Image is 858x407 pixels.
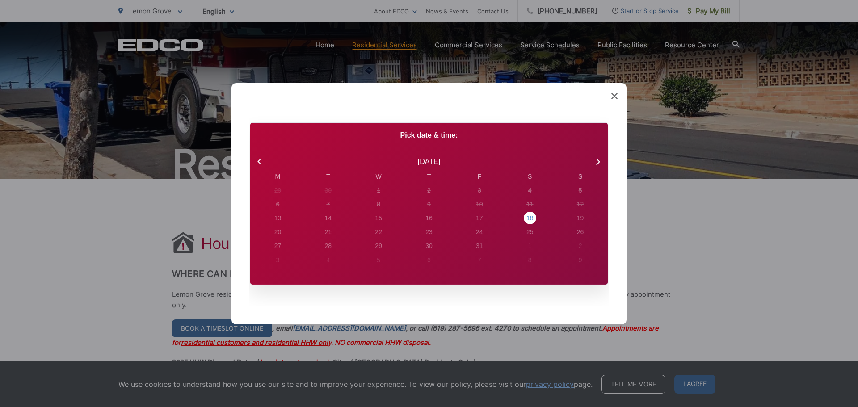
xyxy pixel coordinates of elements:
div: 9 [579,255,582,264]
div: 27 [274,241,282,251]
div: 31 [476,241,483,251]
div: 9 [427,200,431,209]
div: M [252,172,303,181]
div: 8 [377,200,380,209]
div: 13 [274,214,282,223]
div: 10 [476,200,483,209]
div: 30 [425,241,433,251]
div: 12 [577,200,584,209]
div: 16 [425,214,433,223]
div: 28 [324,241,332,251]
div: 25 [526,227,534,237]
div: 2 [579,241,582,251]
div: 23 [425,227,433,237]
div: 6 [427,255,431,264]
div: S [555,172,606,181]
div: T [404,172,454,181]
div: F [454,172,505,181]
div: 3 [478,186,481,195]
div: 29 [274,186,282,195]
div: 19 [577,214,584,223]
div: 29 [375,241,382,251]
div: 3 [276,255,280,264]
div: 21 [324,227,332,237]
div: 24 [476,227,483,237]
div: W [353,172,404,181]
p: Pick date & time: [250,130,608,140]
div: 5 [579,186,582,195]
div: 14 [324,214,332,223]
div: 5 [377,255,380,264]
div: 1 [377,186,380,195]
div: 11 [526,200,534,209]
div: S [505,172,555,181]
div: 20 [274,227,282,237]
div: 8 [528,255,532,264]
div: 22 [375,227,382,237]
div: 26 [577,227,584,237]
div: 7 [326,200,330,209]
div: 4 [326,255,330,264]
div: T [303,172,353,181]
div: 6 [276,200,280,209]
div: 7 [478,255,481,264]
div: 17 [476,214,483,223]
div: 30 [324,186,332,195]
div: 2 [427,186,431,195]
div: [DATE] [418,156,440,167]
div: 1 [528,241,532,251]
div: 18 [526,214,534,223]
div: 4 [528,186,532,195]
div: 15 [375,214,382,223]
